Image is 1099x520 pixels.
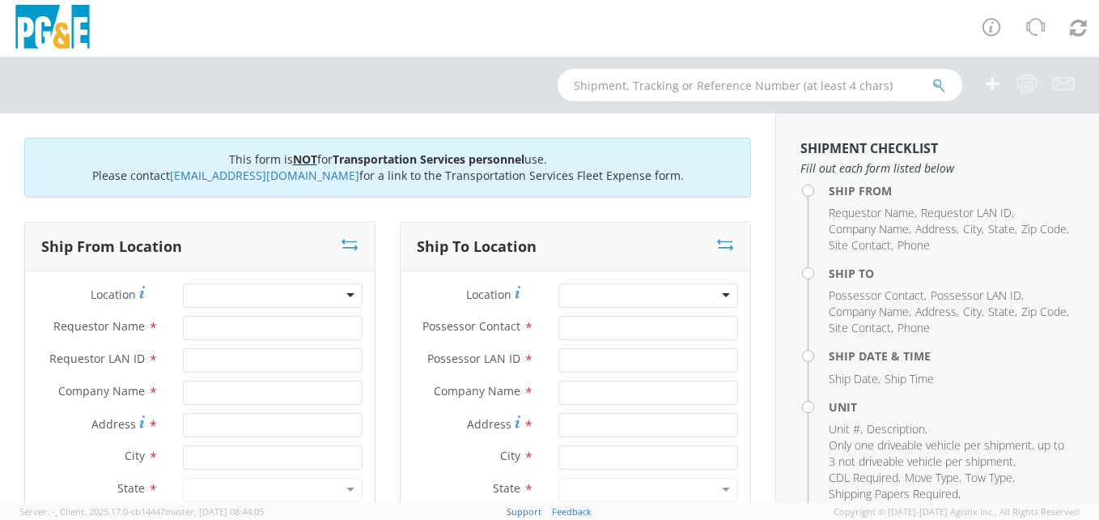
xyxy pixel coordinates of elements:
b: Transportation Services personnel [333,151,524,167]
li: , [829,437,1071,470]
li: , [905,470,961,486]
div: This form is for use. Please contact for a link to the Transportation Services Fleet Expense form. [24,138,751,198]
img: pge-logo-06675f144f4cfa6a6814.png [12,5,93,53]
span: Possessor Contact [829,288,924,303]
span: CDL Required [829,470,898,485]
span: Possessor LAN ID [427,351,520,366]
span: Possessor Contact [422,318,520,334]
li: , [829,421,863,437]
h4: Ship From [829,185,1075,197]
span: Copyright © [DATE]-[DATE] Agistix Inc., All Rights Reserved [834,505,1080,518]
span: Shipping Papers Required [829,486,958,501]
span: Zip Code [1021,221,1067,237]
li: , [829,486,961,502]
li: , [988,304,1017,320]
span: master, [DATE] 08:44:05 [165,505,264,518]
li: , [829,320,893,336]
span: Requestor Name [829,205,914,220]
span: , [55,505,57,518]
span: State [988,221,1015,237]
span: Site Contact [829,237,891,253]
a: Feedback [552,505,592,518]
span: Requestor LAN ID [921,205,1012,220]
span: City [963,304,982,319]
li: , [867,421,927,437]
li: , [1021,304,1069,320]
a: Support [507,505,541,518]
li: , [988,221,1017,237]
li: , [829,371,880,387]
span: City [500,448,520,463]
span: Requestor Name [53,318,145,334]
a: [EMAIL_ADDRESS][DOMAIN_NAME] [170,168,359,183]
li: , [829,288,927,304]
input: Shipment, Tracking or Reference Number (at least 4 chars) [558,69,962,101]
li: , [921,205,1014,221]
u: NOT [293,151,317,167]
li: , [829,304,911,320]
span: Location [91,287,136,302]
span: Phone [897,320,930,335]
span: State [117,480,145,496]
span: Possessor LAN ID [931,288,1021,303]
li: , [1021,221,1069,237]
span: Only one driveable vehicle per shipment, up to 3 not driveable vehicle per shipment [829,437,1064,469]
li: , [829,470,901,486]
h4: Ship Date & Time [829,350,1075,362]
li: , [915,221,959,237]
span: Location [466,287,511,302]
li: , [931,288,1024,304]
span: Address [915,221,957,237]
span: Company Name [829,304,909,319]
span: Ship Date [829,371,878,386]
span: Phone [897,237,930,253]
span: Requestor LAN ID [49,351,145,366]
span: Address [915,304,957,319]
h3: Ship To Location [417,239,537,255]
h4: Unit [829,401,1075,413]
span: City [125,448,145,463]
span: Company Name [58,383,145,399]
li: , [915,304,959,320]
h3: Ship From Location [41,239,182,255]
li: , [963,221,984,237]
span: Address [91,416,136,432]
strong: Shipment Checklist [800,139,938,157]
span: Client: 2025.17.0-cb14447 [60,505,264,518]
span: Company Name [829,221,909,237]
li: , [829,205,917,221]
span: Unit # [829,421,860,437]
span: State [988,304,1015,319]
span: City [963,221,982,237]
span: Ship Time [885,371,934,386]
span: Zip Code [1021,304,1067,319]
span: Address [467,416,511,432]
span: Move Type [905,470,959,485]
h4: Ship To [829,267,1075,279]
span: Fill out each form listed below [800,160,1075,177]
span: Company Name [434,383,520,399]
li: , [963,304,984,320]
span: Site Contact [829,320,891,335]
span: Description [867,421,925,437]
li: , [829,221,911,237]
span: Server: - [19,505,57,518]
li: , [965,470,1015,486]
span: Tow Type [965,470,1012,485]
span: State [493,480,520,496]
li: , [829,237,893,254]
